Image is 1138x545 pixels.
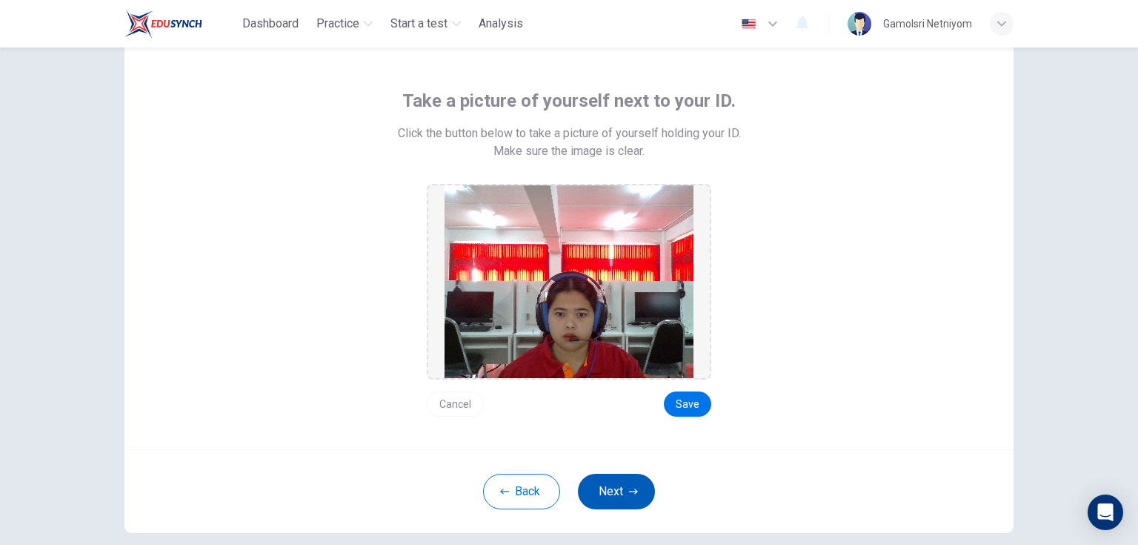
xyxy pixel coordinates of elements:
img: en [739,19,758,30]
div: Open Intercom Messenger [1088,495,1123,530]
span: Practice [316,15,359,33]
button: Dashboard [236,10,305,37]
button: Cancel [427,392,484,417]
button: Start a test [385,10,467,37]
button: Analysis [473,10,529,37]
img: preview screemshot [445,185,693,378]
span: Analysis [479,15,523,33]
button: Save [664,392,711,417]
button: Practice [310,10,379,37]
span: Click the button below to take a picture of yourself holding your ID. [398,125,741,142]
button: Back [483,474,560,509]
div: Gamolsri Netniyom [883,15,972,33]
button: Next [578,474,655,509]
span: Dashboard [242,15,299,33]
span: Make sure the image is clear. [493,142,645,160]
a: Train Test logo [124,9,236,39]
img: Train Test logo [124,9,202,39]
span: Start a test [390,15,447,33]
span: Take a picture of yourself next to your ID. [402,89,736,113]
img: Profile picture [848,12,871,36]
